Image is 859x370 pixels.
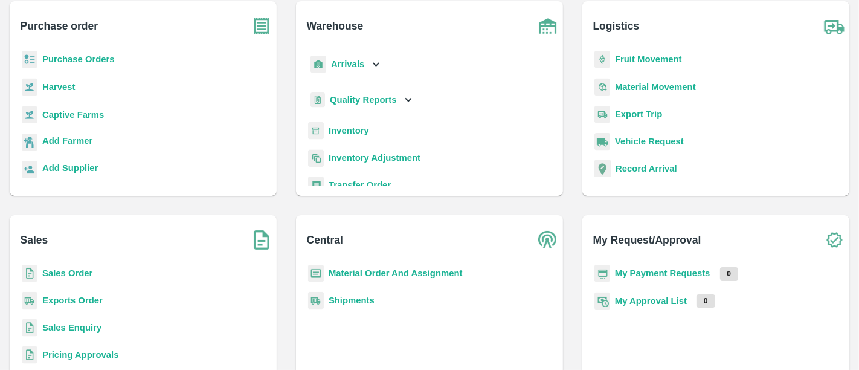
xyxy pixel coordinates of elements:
a: Inventory Adjustment [329,153,420,163]
a: Sales Order [42,268,92,278]
b: Arrivals [331,59,364,69]
a: Captive Farms [42,110,104,120]
img: harvest [22,78,37,96]
a: Add Farmer [42,134,92,151]
img: fruit [594,51,610,68]
img: whArrival [310,56,326,73]
a: Vehicle Request [615,137,684,146]
img: supplier [22,161,37,178]
p: 0 [697,294,715,308]
img: shipments [308,292,324,310]
b: My Request/Approval [593,232,701,248]
img: qualityReport [310,92,325,108]
img: vehicle [594,133,610,151]
b: Add Farmer [42,136,92,146]
a: Pricing Approvals [42,350,118,360]
img: purchase [246,11,277,41]
b: Purchase order [21,18,98,34]
a: Fruit Movement [615,54,682,64]
img: central [533,225,563,255]
img: inventory [308,149,324,167]
img: centralMaterial [308,265,324,282]
img: check [819,225,849,255]
img: material [594,78,610,96]
img: harvest [22,106,37,124]
img: warehouse [533,11,563,41]
img: shipments [22,292,37,310]
b: Central [307,232,343,248]
a: My Approval List [615,296,687,306]
img: soSales [246,225,277,255]
b: Quality Reports [330,95,397,105]
a: My Payment Requests [615,268,710,278]
img: farmer [22,134,37,151]
a: Export Trip [615,109,662,119]
a: Transfer Order [329,180,391,190]
img: whTransfer [308,177,324,194]
img: sales [22,265,37,282]
img: recordArrival [594,160,611,177]
a: Inventory [329,126,369,135]
p: 0 [720,267,739,281]
img: payment [594,265,610,282]
img: delivery [594,106,610,123]
a: Sales Enquiry [42,323,101,333]
a: Purchase Orders [42,54,115,64]
b: Logistics [593,18,640,34]
div: Arrivals [308,51,383,78]
a: Material Movement [615,82,696,92]
div: Quality Reports [308,88,415,112]
a: Add Supplier [42,161,98,178]
img: reciept [22,51,37,68]
img: approval [594,292,610,310]
a: Shipments [329,296,375,305]
img: truck [819,11,849,41]
a: Record Arrival [616,164,677,174]
a: Material Order And Assignment [329,268,463,278]
b: Add Supplier [42,163,98,173]
img: sales [22,319,37,337]
a: Harvest [42,82,75,92]
b: Sales [21,232,48,248]
img: whInventory [308,122,324,140]
b: Warehouse [307,18,364,34]
img: sales [22,346,37,364]
a: Exports Order [42,296,103,305]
